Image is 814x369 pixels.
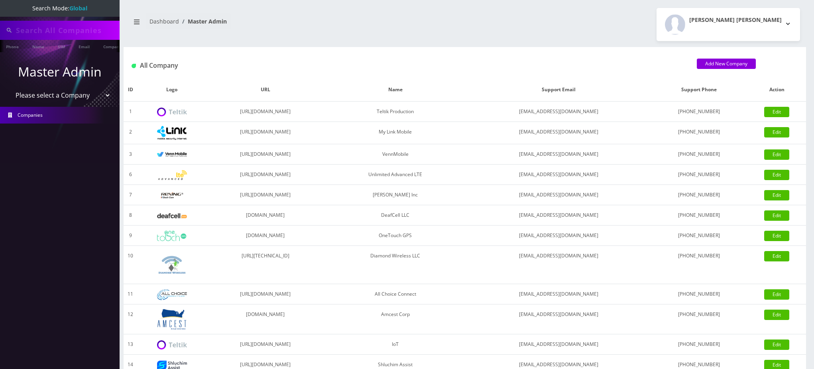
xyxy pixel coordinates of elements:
[124,122,137,144] td: 2
[651,246,748,284] td: [PHONE_NUMBER]
[651,205,748,226] td: [PHONE_NUMBER]
[324,165,466,185] td: Unlimited Advanced LTE
[764,149,789,160] a: Edit
[651,334,748,355] td: [PHONE_NUMBER]
[764,289,789,300] a: Edit
[324,185,466,205] td: [PERSON_NAME] Inc
[466,334,651,355] td: [EMAIL_ADDRESS][DOMAIN_NAME]
[466,185,651,205] td: [EMAIL_ADDRESS][DOMAIN_NAME]
[466,165,651,185] td: [EMAIL_ADDRESS][DOMAIN_NAME]
[157,250,187,280] img: Diamond Wireless LLC
[764,310,789,320] a: Edit
[124,284,137,304] td: 11
[206,226,324,246] td: [DOMAIN_NAME]
[697,59,756,69] a: Add New Company
[206,185,324,205] td: [URL][DOMAIN_NAME]
[466,122,651,144] td: [EMAIL_ADDRESS][DOMAIN_NAME]
[206,122,324,144] td: [URL][DOMAIN_NAME]
[689,17,782,24] h2: [PERSON_NAME] [PERSON_NAME]
[124,78,137,102] th: ID
[69,4,87,12] strong: Global
[324,334,466,355] td: IoT
[651,122,748,144] td: [PHONE_NUMBER]
[651,144,748,165] td: [PHONE_NUMBER]
[124,226,137,246] td: 9
[157,108,187,117] img: Teltik Production
[149,18,179,25] a: Dashboard
[748,78,806,102] th: Action
[466,284,651,304] td: [EMAIL_ADDRESS][DOMAIN_NAME]
[157,126,187,140] img: My Link Mobile
[206,165,324,185] td: [URL][DOMAIN_NAME]
[124,102,137,122] td: 1
[157,170,187,180] img: Unlimited Advanced LTE
[157,192,187,199] img: Rexing Inc
[324,304,466,334] td: Amcest Corp
[137,78,206,102] th: Logo
[324,78,466,102] th: Name
[32,4,87,12] span: Search Mode:
[764,231,789,241] a: Edit
[651,102,748,122] td: [PHONE_NUMBER]
[124,185,137,205] td: 7
[132,64,136,68] img: All Company
[764,340,789,350] a: Edit
[124,165,137,185] td: 6
[157,213,187,218] img: DeafCell LLC
[157,289,187,300] img: All Choice Connect
[651,304,748,334] td: [PHONE_NUMBER]
[324,102,466,122] td: Teltik Production
[324,205,466,226] td: DeafCell LLC
[124,304,137,334] td: 12
[466,226,651,246] td: [EMAIL_ADDRESS][DOMAIN_NAME]
[18,112,43,118] span: Companies
[16,23,118,38] input: Search All Companies
[157,231,187,241] img: OneTouch GPS
[2,40,23,52] a: Phone
[124,144,137,165] td: 3
[75,40,94,52] a: Email
[157,152,187,157] img: VennMobile
[764,107,789,117] a: Edit
[651,78,748,102] th: Support Phone
[54,40,69,52] a: SIM
[764,127,789,137] a: Edit
[324,284,466,304] td: All Choice Connect
[28,40,48,52] a: Name
[206,144,324,165] td: [URL][DOMAIN_NAME]
[99,40,126,52] a: Company
[206,78,324,102] th: URL
[130,13,459,36] nav: breadcrumb
[124,246,137,284] td: 10
[466,78,651,102] th: Support Email
[651,284,748,304] td: [PHONE_NUMBER]
[466,205,651,226] td: [EMAIL_ADDRESS][DOMAIN_NAME]
[764,251,789,261] a: Edit
[651,226,748,246] td: [PHONE_NUMBER]
[206,284,324,304] td: [URL][DOMAIN_NAME]
[324,226,466,246] td: OneTouch GPS
[206,304,324,334] td: [DOMAIN_NAME]
[179,17,227,26] li: Master Admin
[466,102,651,122] td: [EMAIL_ADDRESS][DOMAIN_NAME]
[206,205,324,226] td: [DOMAIN_NAME]
[651,185,748,205] td: [PHONE_NUMBER]
[764,170,789,180] a: Edit
[157,308,187,330] img: Amcest Corp
[466,144,651,165] td: [EMAIL_ADDRESS][DOMAIN_NAME]
[124,334,137,355] td: 13
[764,210,789,221] a: Edit
[466,304,651,334] td: [EMAIL_ADDRESS][DOMAIN_NAME]
[764,190,789,200] a: Edit
[157,340,187,349] img: IoT
[651,165,748,185] td: [PHONE_NUMBER]
[324,246,466,284] td: Diamond Wireless LLC
[124,205,137,226] td: 8
[132,62,685,69] h1: All Company
[324,122,466,144] td: My Link Mobile
[324,144,466,165] td: VennMobile
[657,8,800,41] button: [PERSON_NAME] [PERSON_NAME]
[206,334,324,355] td: [URL][DOMAIN_NAME]
[206,102,324,122] td: [URL][DOMAIN_NAME]
[206,246,324,284] td: [URL][TECHNICAL_ID]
